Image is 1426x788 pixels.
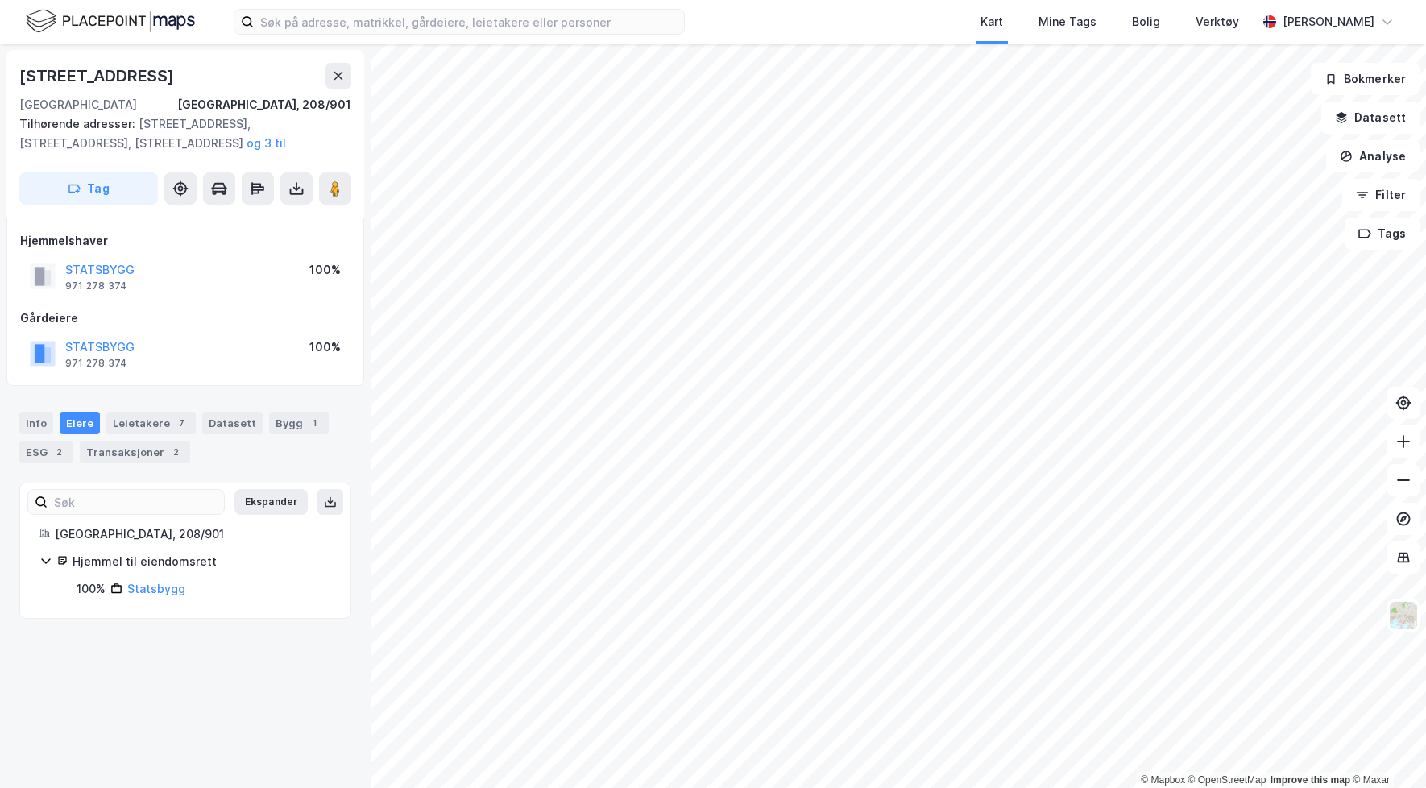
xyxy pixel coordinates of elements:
[73,552,331,571] div: Hjemmel til eiendomsrett
[1326,140,1420,172] button: Analyse
[1345,711,1426,788] iframe: Chat Widget
[1141,774,1185,786] a: Mapbox
[1038,12,1096,31] div: Mine Tags
[1345,711,1426,788] div: Kontrollprogram for chat
[19,412,53,434] div: Info
[20,231,350,251] div: Hjemmelshaver
[19,172,158,205] button: Tag
[127,582,185,595] a: Statsbygg
[1311,63,1420,95] button: Bokmerker
[48,490,224,514] input: Søk
[1345,218,1420,250] button: Tags
[269,412,329,434] div: Bygg
[106,412,196,434] div: Leietakere
[51,444,67,460] div: 2
[60,412,100,434] div: Eiere
[55,525,331,544] div: [GEOGRAPHIC_DATA], 208/901
[20,309,350,328] div: Gårdeiere
[1342,179,1420,211] button: Filter
[309,338,341,357] div: 100%
[173,415,189,431] div: 7
[1188,774,1266,786] a: OpenStreetMap
[1321,102,1420,134] button: Datasett
[19,117,139,131] span: Tilhørende adresser:
[1271,774,1350,786] a: Improve this map
[1132,12,1160,31] div: Bolig
[1196,12,1239,31] div: Verktøy
[1388,600,1419,631] img: Z
[234,489,308,515] button: Ekspander
[26,7,195,35] img: logo.f888ab2527a4732fd821a326f86c7f29.svg
[19,63,177,89] div: [STREET_ADDRESS]
[309,260,341,280] div: 100%
[202,412,263,434] div: Datasett
[306,415,322,431] div: 1
[177,95,351,114] div: [GEOGRAPHIC_DATA], 208/901
[80,441,190,463] div: Transaksjoner
[168,444,184,460] div: 2
[980,12,1003,31] div: Kart
[19,441,73,463] div: ESG
[65,357,127,370] div: 971 278 374
[1283,12,1374,31] div: [PERSON_NAME]
[77,579,106,599] div: 100%
[19,95,137,114] div: [GEOGRAPHIC_DATA]
[19,114,338,153] div: [STREET_ADDRESS], [STREET_ADDRESS], [STREET_ADDRESS]
[254,10,684,34] input: Søk på adresse, matrikkel, gårdeiere, leietakere eller personer
[65,280,127,292] div: 971 278 374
